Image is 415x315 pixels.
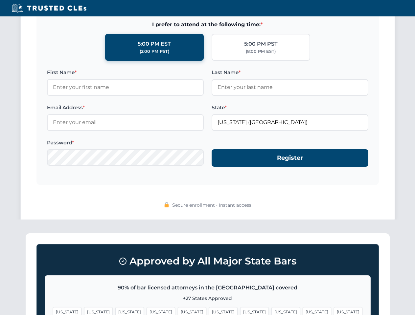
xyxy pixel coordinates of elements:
[53,283,362,292] p: 90% of bar licensed attorneys in the [GEOGRAPHIC_DATA] covered
[212,79,368,95] input: Enter your last name
[140,48,169,55] div: (2:00 PM PST)
[47,139,204,147] label: Password
[212,114,368,131] input: Florida (FL)
[47,79,204,95] input: Enter your first name
[47,69,204,76] label: First Name
[47,20,368,29] span: I prefer to attend at the following time:
[246,48,276,55] div: (8:00 PM EST)
[47,104,204,112] label: Email Address
[45,252,371,270] h3: Approved by All Major State Bars
[47,114,204,131] input: Enter your email
[172,201,251,209] span: Secure enrollment • Instant access
[10,3,88,13] img: Trusted CLEs
[212,149,368,167] button: Register
[212,104,368,112] label: State
[164,202,169,207] img: 🔒
[53,295,362,302] p: +27 States Approved
[212,69,368,76] label: Last Name
[244,40,278,48] div: 5:00 PM PST
[138,40,171,48] div: 5:00 PM EST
